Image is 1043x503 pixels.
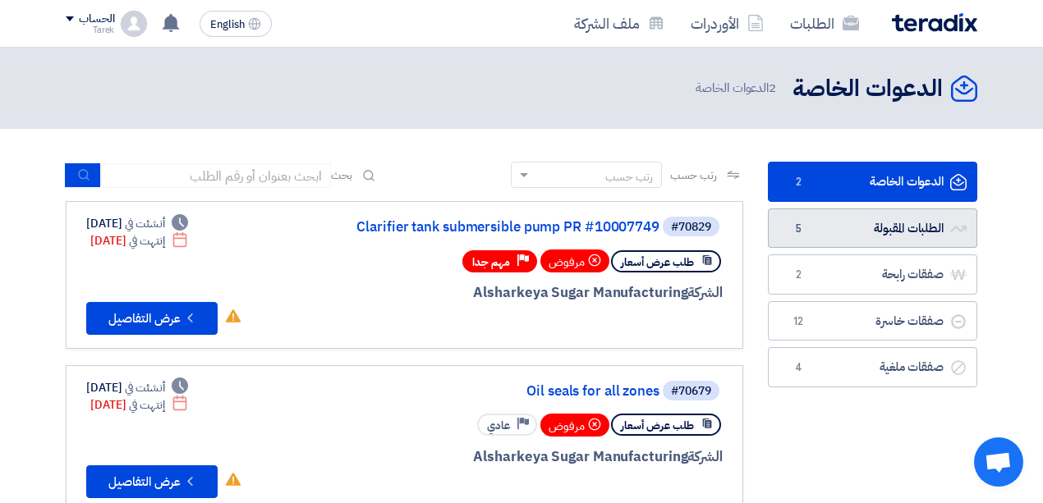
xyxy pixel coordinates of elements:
a: الدعوات الخاصة2 [768,162,977,202]
span: إنتهت في [129,232,164,249]
span: 12 [788,313,808,330]
div: Tarek [66,25,114,34]
a: الطلبات [777,4,872,43]
span: طلب عرض أسعار [621,418,694,433]
div: #70829 [671,222,711,233]
img: Teradix logo [892,13,977,32]
span: الشركة [687,282,723,303]
span: 4 [788,359,808,376]
span: أنشئت في [125,379,164,396]
a: Clarifier tank submersible pump PR #10007749 [331,220,659,235]
div: Alsharkeya Sugar Manufacturing [328,282,723,304]
a: صفقات ملغية4 [768,347,977,387]
div: [DATE] [90,232,188,249]
span: 2 [788,267,808,283]
a: ملف الشركة [561,4,678,43]
h2: الدعوات الخاصة [793,73,943,105]
div: [DATE] [90,396,188,414]
button: عرض التفاصيل [86,465,218,498]
input: ابحث بعنوان أو رقم الطلب [101,163,331,188]
a: صفقات رابحة2 [768,254,977,295]
a: الأوردرات [678,4,777,43]
div: [DATE] [86,215,188,232]
span: بحث [331,167,352,184]
a: صفقات خاسرة12 [768,301,977,341]
img: profile_test.png [121,11,147,37]
span: 2 [769,79,776,97]
button: English [200,11,272,37]
div: الحساب [79,12,114,26]
div: رتب حسب [605,168,653,185]
div: Alsharkeya Sugar Manufacturing [328,446,723,468]
span: 2 [788,174,808,190]
span: 5 [788,221,808,237]
span: طلب عرض أسعار [621,254,694,270]
div: [DATE] [86,379,188,396]
span: إنتهت في [129,396,164,414]
span: الدعوات الخاصة [696,79,779,98]
div: مرفوض [540,249,609,272]
a: الطلبات المقبولة5 [768,208,977,249]
span: أنشئت في [125,215,164,232]
span: مهم جدا [472,254,510,270]
div: #70679 [671,386,711,397]
span: English [210,19,245,30]
a: Oil seals for all zones [331,384,659,399]
button: عرض التفاصيل [86,302,218,335]
span: الشركة [687,446,723,467]
span: رتب حسب [670,167,717,184]
a: Open chat [974,437,1023,487]
span: عادي [487,418,510,433]
div: مرفوض [540,414,609,437]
